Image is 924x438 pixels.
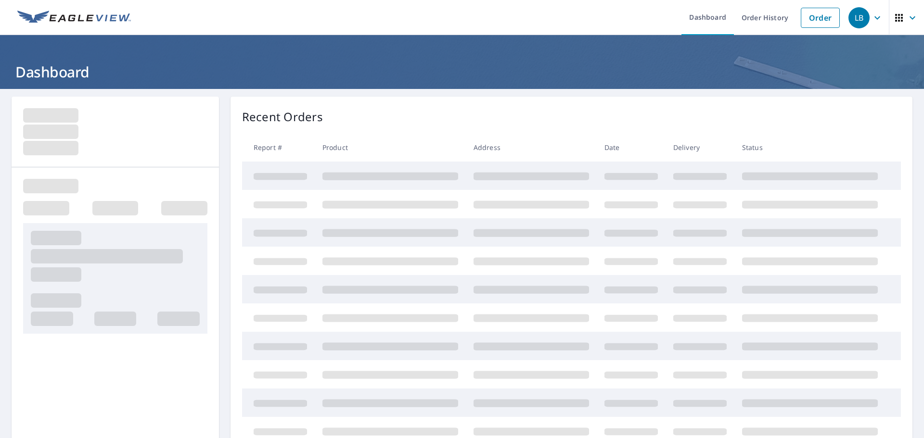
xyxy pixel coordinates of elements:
[242,133,315,162] th: Report #
[315,133,466,162] th: Product
[242,108,323,125] p: Recent Orders
[12,62,912,82] h1: Dashboard
[466,133,597,162] th: Address
[666,133,734,162] th: Delivery
[734,133,885,162] th: Status
[848,7,870,28] div: LB
[597,133,666,162] th: Date
[17,11,131,25] img: EV Logo
[801,8,840,28] a: Order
